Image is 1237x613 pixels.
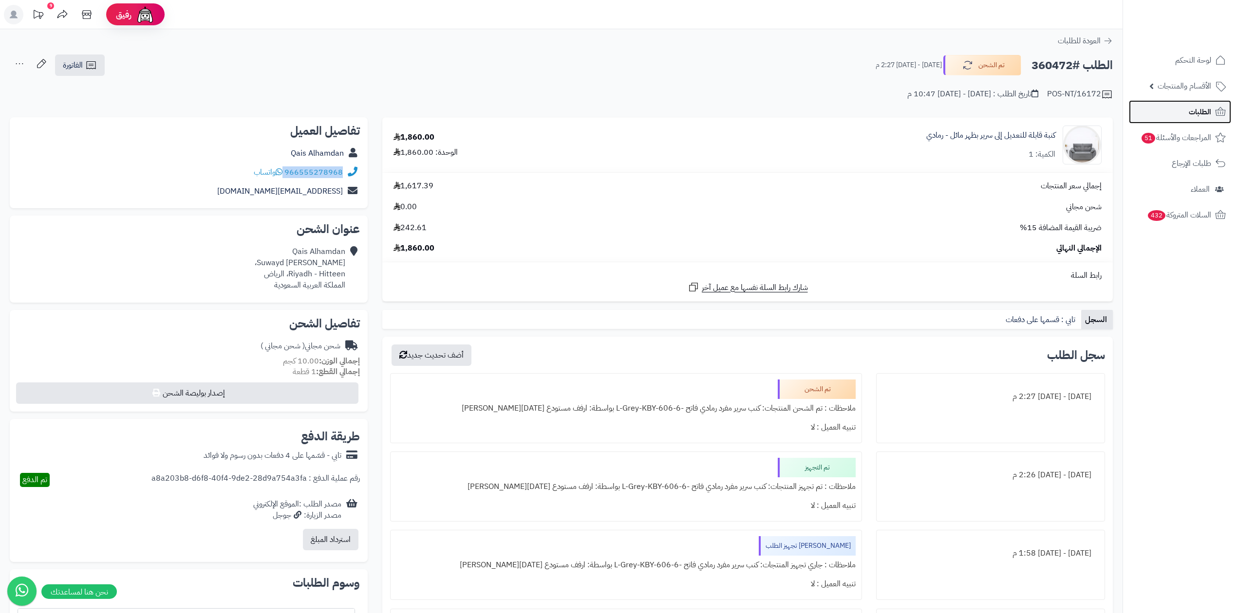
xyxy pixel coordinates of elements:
div: تم الشحن [778,379,856,399]
a: السجل [1081,310,1113,329]
a: تابي : قسمها على دفعات [1002,310,1081,329]
div: ملاحظات : تم تجهيز المنتجات: كنب سرير مفرد رمادي فاتح -L-Grey-KBY-606-6 بواسطة: ارفف مستودع [DATE... [396,477,856,496]
span: السلات المتروكة [1147,208,1211,222]
button: إصدار بوليصة الشحن [16,382,358,404]
a: المراجعات والأسئلة51 [1129,126,1231,149]
h2: تفاصيل العميل [18,125,360,137]
div: تابي - قسّمها على 4 دفعات بدون رسوم ولا فوائد [204,450,341,461]
a: العودة للطلبات [1058,35,1113,47]
div: الكمية: 1 [1029,149,1055,160]
span: 1,617.39 [394,180,433,192]
div: شحن مجاني [261,341,340,352]
button: استرداد المبلغ [303,529,358,550]
a: الفاتورة [55,54,105,76]
small: 1 قطعة [293,366,360,378]
div: مصدر الزيارة: جوجل [253,510,341,521]
span: الطلبات [1189,105,1211,119]
span: تم الدفع [22,474,47,486]
div: رابط السلة [386,270,1109,281]
small: [DATE] - [DATE] 2:27 م [876,60,942,70]
span: المراجعات والأسئلة [1141,131,1211,144]
div: الوحدة: 1,860.00 [394,147,458,158]
a: كنبة قابلة للتعديل إلى سرير بظهر مائل - رمادي [926,130,1055,141]
a: 966555278968 [284,166,343,178]
span: 432 [1148,210,1165,221]
span: ضريبة القيمة المضافة 15% [1020,222,1102,234]
div: [DATE] - [DATE] 2:26 م [882,466,1099,485]
button: تم الشحن [943,55,1021,75]
div: 1,860.00 [394,132,434,143]
div: مصدر الطلب :الموقع الإلكتروني [253,499,341,521]
div: رقم عملية الدفع : a8a203b8-d6f8-40f4-9de2-28d9a754a3fa [151,473,360,487]
img: logo-2.png [1171,27,1228,48]
span: شحن مجاني [1066,201,1102,213]
a: السلات المتروكة432 [1129,203,1231,227]
a: لوحة التحكم [1129,49,1231,72]
div: تاريخ الطلب : [DATE] - [DATE] 10:47 م [907,89,1038,100]
span: العملاء [1191,182,1210,196]
strong: إجمالي الوزن: [319,355,360,367]
span: العودة للطلبات [1058,35,1101,47]
span: إجمالي سعر المنتجات [1041,180,1102,192]
span: لوحة التحكم [1175,54,1211,67]
div: POS-NT/16172 [1047,89,1113,100]
div: [DATE] - [DATE] 2:27 م [882,387,1099,406]
strong: إجمالي القطع: [316,366,360,378]
h2: تفاصيل الشحن [18,318,360,329]
span: الأقسام والمنتجات [1158,79,1211,93]
span: 242.61 [394,222,427,234]
span: 0.00 [394,201,417,213]
h2: وسوم الطلبات [18,577,360,589]
small: 10.00 كجم [283,355,360,367]
a: شارك رابط السلة نفسها مع عميل آخر [688,281,808,293]
h2: عنوان الشحن [18,223,360,235]
div: تم التجهيز [778,458,856,477]
div: تنبيه العميل : لا [396,575,856,594]
span: ( شحن مجاني ) [261,340,305,352]
span: الإجمالي النهائي [1056,243,1102,254]
img: ai-face.png [135,5,155,24]
button: أضف تحديث جديد [392,344,471,366]
div: تنبيه العميل : لا [396,496,856,515]
div: 9 [47,2,54,9]
div: [DATE] - [DATE] 1:58 م [882,544,1099,563]
span: طلبات الإرجاع [1172,157,1211,170]
div: تنبيه العميل : لا [396,418,856,437]
div: [PERSON_NAME] تجهيز الطلب [759,536,856,556]
div: ملاحظات : جاري تجهيز المنتجات: كنب سرير مفرد رمادي فاتح -L-Grey-KBY-606-6 بواسطة: ارفف مستودع [DA... [396,556,856,575]
img: 1748346358-1-90x90.jpg [1063,126,1101,164]
span: 51 [1142,133,1155,144]
a: Qais Alhamdan [291,147,344,159]
a: الطلبات [1129,100,1231,124]
span: 1,860.00 [394,243,434,254]
div: ملاحظات : تم الشحن المنتجات: كنب سرير مفرد رمادي فاتح -L-Grey-KBY-606-6 بواسطة: ارفف مستودع [DATE... [396,399,856,418]
a: طلبات الإرجاع [1129,152,1231,175]
h2: طريقة الدفع [301,431,360,442]
span: الفاتورة [63,59,83,71]
h2: الطلب #360472 [1031,55,1113,75]
div: Qais Alhamdan Suwayd [PERSON_NAME]، Riyadh - Hitteen، الرياض المملكة العربية السعودية [255,246,345,290]
h3: سجل الطلب [1047,349,1105,361]
a: واتساب [254,166,282,178]
a: العملاء [1129,178,1231,201]
a: تحديثات المنصة [26,5,50,27]
a: [EMAIL_ADDRESS][DOMAIN_NAME] [217,185,343,197]
span: رفيق [116,9,131,20]
span: شارك رابط السلة نفسها مع عميل آخر [702,282,808,293]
